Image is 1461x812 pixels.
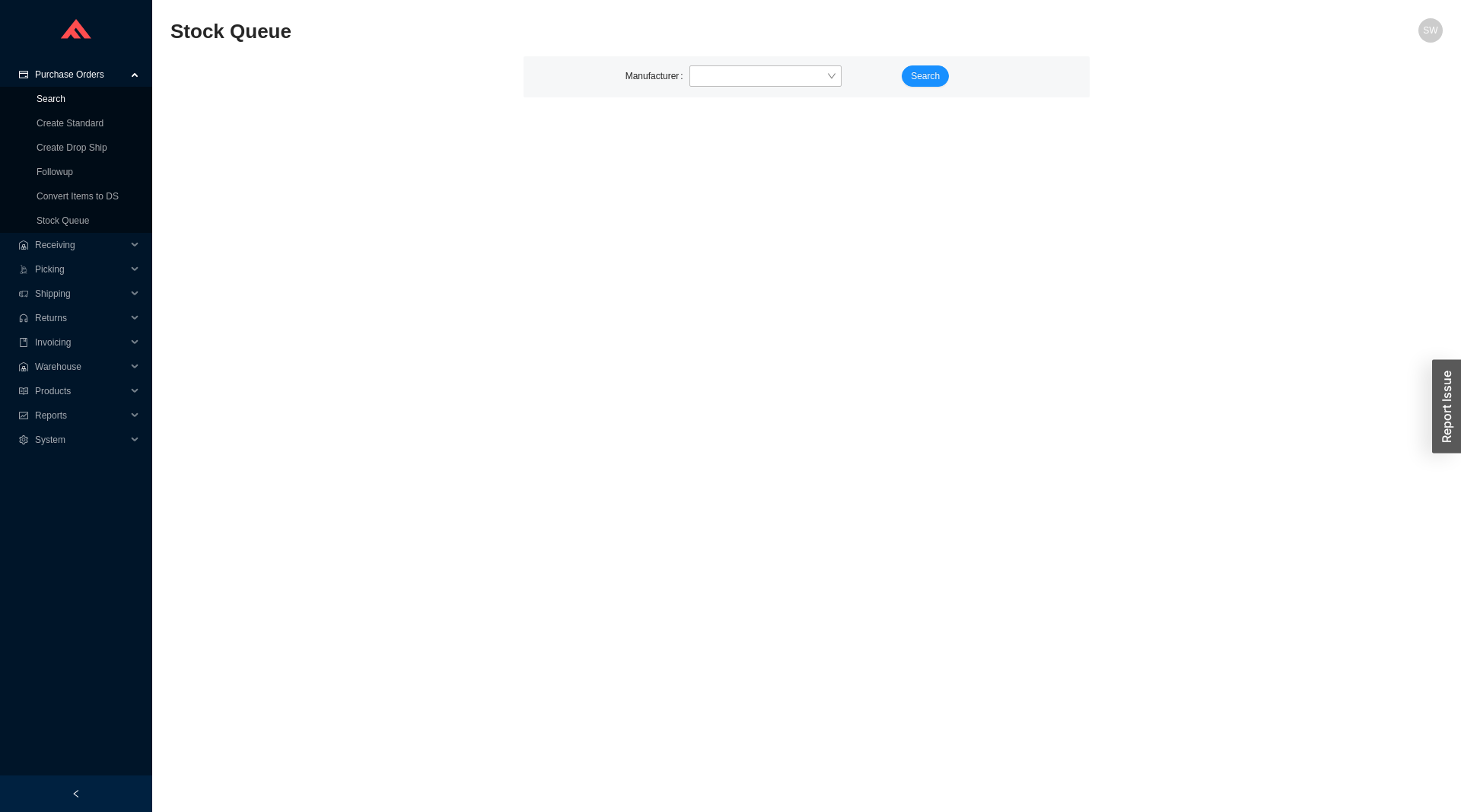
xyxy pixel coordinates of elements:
span: Reports [35,403,126,428]
span: Returns [35,306,126,330]
a: Followup [37,167,73,177]
a: Search [37,94,65,104]
span: credit-card [18,70,29,79]
span: customer-service [18,314,29,323]
span: book [18,338,29,347]
span: Receiving [35,233,126,257]
span: Search [911,68,940,84]
span: Products [35,379,126,403]
span: fund [18,411,29,420]
a: Stock Queue [37,215,89,226]
span: Invoicing [35,330,126,355]
span: left [72,789,81,798]
span: Purchase Orders [35,62,126,87]
a: Convert Items to DS [37,191,119,202]
span: System [35,428,126,452]
a: Create Standard [37,118,103,129]
span: SW [1423,18,1437,43]
span: Warehouse [35,355,126,379]
span: setting [18,435,29,444]
label: Manufacturer [625,65,689,87]
span: read [18,387,29,396]
span: Picking [35,257,126,282]
h2: Stock Queue [170,18,1125,45]
a: Create Drop Ship [37,142,107,153]
span: Shipping [35,282,126,306]
button: Search [902,65,949,87]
